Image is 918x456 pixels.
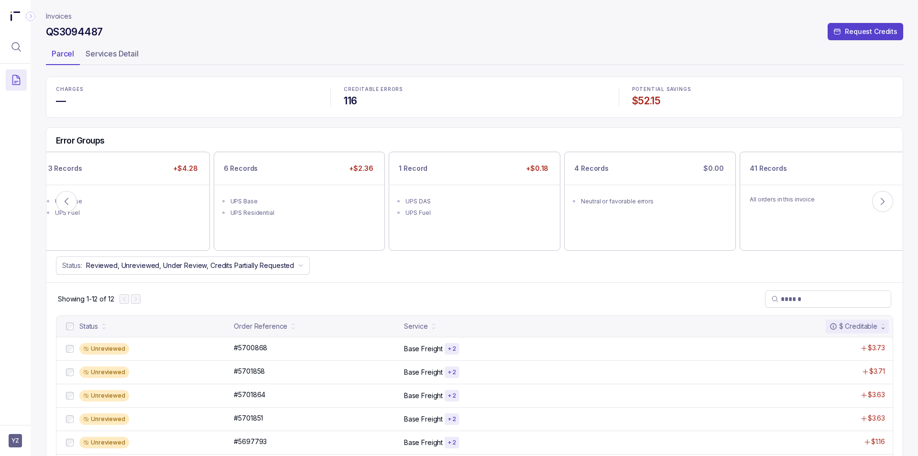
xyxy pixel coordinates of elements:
button: Status:Reviewed, Unreviewed, Under Review, Credits Partially Requested [56,256,310,275]
div: Collapse Icon [25,11,36,22]
p: #5701851 [234,413,263,423]
button: Menu Icon Button MagnifyingGlassIcon [6,36,27,57]
p: + 2 [448,439,456,446]
div: Unreviewed [79,343,129,355]
p: + 2 [448,392,456,400]
input: checkbox-checkbox [66,415,74,423]
p: + 2 [448,368,456,376]
input: checkbox-checkbox [66,368,74,376]
div: Unreviewed [79,367,129,378]
p: + 2 [448,345,456,353]
p: CREDITABLE ERRORS [344,87,605,92]
button: Request Credits [828,23,903,40]
p: #5697793 [234,437,267,446]
p: Base Freight [404,344,443,354]
p: #5701858 [234,367,265,376]
div: Service [404,322,428,331]
div: Status [79,322,98,331]
p: CHARGES [56,87,317,92]
p: POTENTIAL SAVINGS [632,87,893,92]
h4: — [56,94,317,108]
input: checkbox-checkbox [66,323,74,330]
button: User initials [9,434,22,447]
p: $0.00 [701,162,726,175]
h4: $52.15 [632,94,893,108]
div: $ Creditable [830,322,877,331]
p: Status: [62,261,82,270]
p: Base Freight [404,438,443,447]
nav: breadcrumb [46,11,72,21]
li: Tab Parcel [46,46,80,65]
div: UPS DAS [405,197,549,206]
h4: QS3094487 [46,25,102,39]
p: 3 Records [48,164,82,173]
button: Menu Icon Button DocumentTextIcon [6,69,27,90]
p: Parcel [52,48,74,59]
a: Invoices [46,11,72,21]
p: Base Freight [404,414,443,424]
div: Unreviewed [79,390,129,401]
div: UPS Base [230,197,374,206]
p: Services Detail [86,48,139,59]
p: 6 Records [224,164,258,173]
p: $3.71 [869,367,885,376]
h4: 116 [344,94,605,108]
p: All orders in this invoice [750,195,901,204]
p: + 2 [448,415,456,423]
p: $3.63 [868,413,885,423]
p: $3.63 [868,390,885,400]
p: Base Freight [404,367,443,377]
p: $1.16 [871,437,885,446]
div: Remaining page entries [58,294,114,304]
div: Unreviewed [79,413,129,425]
h5: Error Groups [56,135,105,146]
p: +$2.36 [347,162,375,175]
input: checkbox-checkbox [66,439,74,446]
p: Showing 1-12 of 12 [58,294,114,304]
div: Neutral or favorable errors [581,197,725,206]
div: Order Reference [234,322,287,331]
div: UPS Residential [230,208,374,218]
p: #5701864 [234,390,265,400]
div: UPS Fuel [55,208,199,218]
p: 41 Records [750,164,787,173]
ul: Tab Group [46,46,903,65]
p: Base Freight [404,391,443,400]
input: checkbox-checkbox [66,392,74,400]
input: checkbox-checkbox [66,345,74,353]
p: Reviewed, Unreviewed, Under Review, Credits Partially Requested [86,261,294,270]
p: #5700868 [234,343,267,353]
li: Tab Services Detail [80,46,144,65]
p: 1 Record [399,164,427,173]
p: $3.73 [868,343,885,353]
p: 4 Records [574,164,609,173]
p: Request Credits [845,27,897,36]
div: UPS Fuel [405,208,549,218]
p: +$4.28 [171,162,199,175]
div: Unreviewed [79,437,129,448]
p: +$0.18 [524,162,550,175]
div: UPS Base [55,197,199,206]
